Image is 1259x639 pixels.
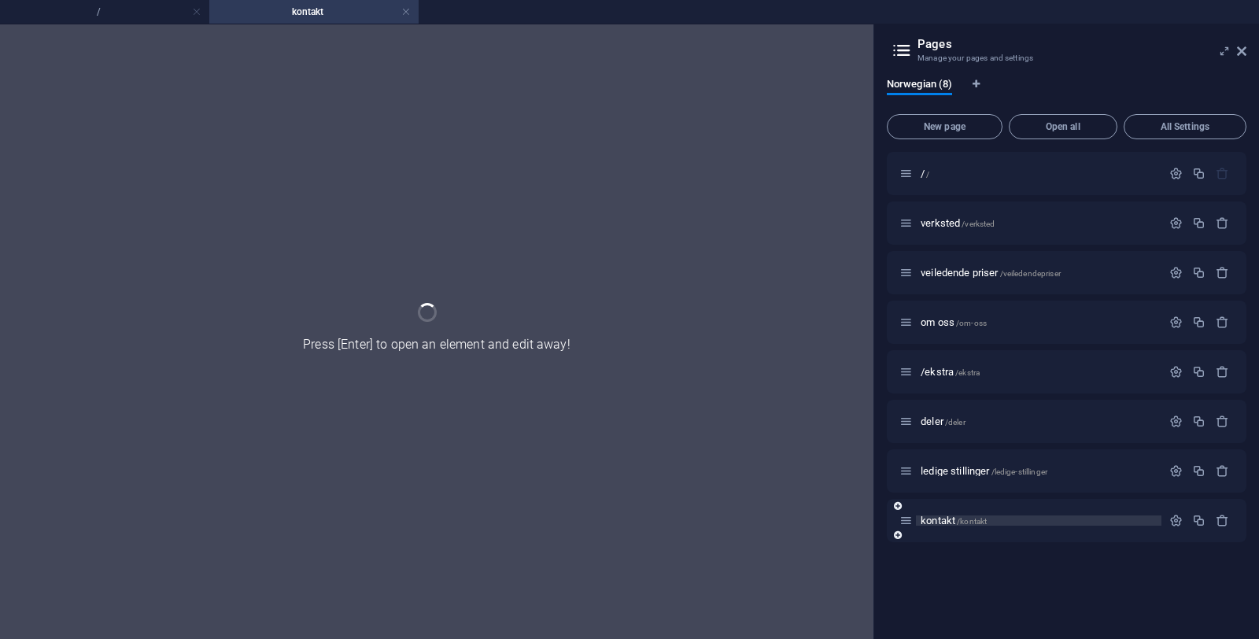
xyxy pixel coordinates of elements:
div: Duplicate [1192,514,1205,527]
span: /deler [945,418,965,427]
h4: kontakt [209,3,419,20]
span: Click to open page [921,366,980,378]
div: The startpage cannot be deleted [1216,167,1229,180]
div: Remove [1216,365,1229,379]
button: All Settings [1124,114,1246,139]
div: Remove [1216,464,1229,478]
span: /kontakt [957,517,987,526]
div: Duplicate [1192,167,1205,180]
span: Click to open page [921,168,929,179]
span: Click to open page [921,465,1047,477]
span: /veiledendepriser [1000,269,1061,278]
span: /verksted [962,220,995,228]
div: Settings [1169,365,1183,379]
button: New page [887,114,1002,139]
span: / [926,170,929,179]
div: Duplicate [1192,365,1205,379]
span: Click to open page [921,267,1061,279]
h3: Manage your pages and settings [917,51,1215,65]
div: Settings [1169,464,1183,478]
div: Duplicate [1192,216,1205,230]
div: Language Tabs [887,78,1246,108]
div: Remove [1216,266,1229,279]
span: /ledige-stillinger [991,467,1048,476]
span: Click to open page [921,416,965,427]
span: Norwegian (8) [887,75,952,97]
div: verksted/verksted [916,218,1161,228]
div: Settings [1169,316,1183,329]
div: // [916,168,1161,179]
div: Settings [1169,167,1183,180]
button: Open all [1009,114,1117,139]
h2: Pages [917,37,1246,51]
span: kontakt [921,515,987,526]
div: Duplicate [1192,316,1205,329]
span: All Settings [1131,122,1239,131]
div: Duplicate [1192,464,1205,478]
div: Settings [1169,266,1183,279]
div: Settings [1169,216,1183,230]
div: om oss/om-oss [916,317,1161,327]
div: Remove [1216,415,1229,428]
div: Remove [1216,316,1229,329]
div: ledige stillinger/ledige-stillinger [916,466,1161,476]
span: New page [894,122,995,131]
div: Duplicate [1192,415,1205,428]
div: Duplicate [1192,266,1205,279]
div: Settings [1169,514,1183,527]
div: veiledende priser/veiledendepriser [916,268,1161,278]
div: Remove [1216,514,1229,527]
div: kontakt/kontakt [916,515,1161,526]
div: Remove [1216,216,1229,230]
span: Click to open page [921,316,987,328]
div: deler/deler [916,416,1161,427]
span: /ekstra [955,368,980,377]
span: /om-oss [956,319,987,327]
span: Click to open page [921,217,995,229]
span: Open all [1016,122,1110,131]
div: Settings [1169,415,1183,428]
div: /ekstra/ekstra [916,367,1161,377]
